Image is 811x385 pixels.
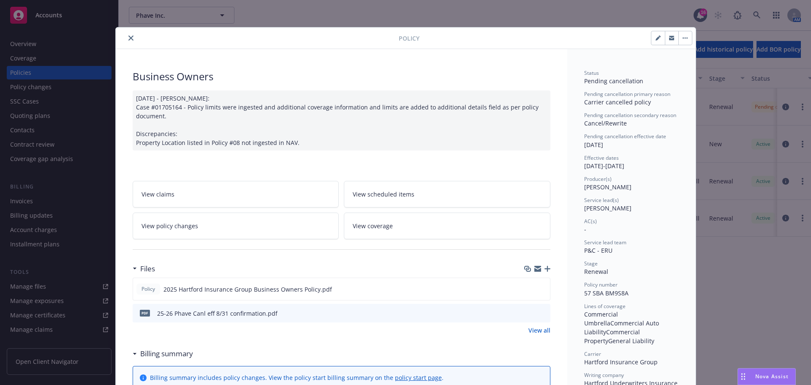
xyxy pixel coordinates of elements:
div: [DATE] - [PERSON_NAME]: Case #01705164 - Policy limits were ingested and additional coverage info... [133,90,550,150]
a: View coverage [344,213,550,239]
span: Writing company [584,371,624,379]
span: [PERSON_NAME] [584,183,631,191]
a: policy start page [395,374,442,382]
span: Commercial Property [584,328,642,345]
span: Hartford Insurance Group [584,358,658,366]
button: download file [525,285,532,294]
span: Producer(s) [584,175,612,183]
span: View scheduled items [353,190,414,199]
div: Business Owners [133,69,550,84]
span: Policy [399,34,419,43]
span: 2025 Hartford Insurance Group Business Owners Policy.pdf [163,285,332,294]
span: Commercial Auto Liability [584,319,661,336]
span: [DATE] [584,141,603,149]
span: Nova Assist [755,373,789,380]
span: - [584,225,586,233]
span: Pending cancellation primary reason [584,90,670,98]
div: Billing summary includes policy changes. View the policy start billing summary on the . [150,373,444,382]
span: pdf [140,310,150,316]
span: View policy changes [142,221,198,230]
span: Commercial Umbrella [584,310,620,327]
span: Lines of coverage [584,303,626,310]
span: Pending cancellation secondary reason [584,112,676,119]
div: Files [133,263,155,274]
span: General Liability [608,337,654,345]
span: View coverage [353,221,393,230]
span: Pending cancellation [584,77,643,85]
button: Nova Assist [738,368,796,385]
span: Cancel/Rewrite [584,119,627,127]
span: Renewal [584,268,608,276]
span: Carrier cancelled policy [584,98,651,106]
span: Effective dates [584,154,619,161]
h3: Files [140,263,155,274]
div: 25-26 Phave Canl eff 8/31 confirmation.pdf [157,309,278,318]
span: View claims [142,190,174,199]
div: Billing summary [133,348,193,359]
span: Policy number [584,281,618,288]
span: [PERSON_NAME] [584,204,631,212]
span: Service lead(s) [584,197,619,204]
button: preview file [539,285,547,294]
span: Stage [584,260,598,267]
span: Pending cancellation effective date [584,133,666,140]
button: preview file [539,309,547,318]
span: Status [584,69,599,76]
span: Carrier [584,350,601,358]
button: close [126,33,136,43]
a: View all [528,326,550,335]
button: download file [526,309,533,318]
span: Policy [140,285,157,293]
a: View policy changes [133,213,339,239]
div: [DATE] - [DATE] [584,154,679,170]
a: View scheduled items [344,181,550,208]
span: Service lead team [584,239,626,246]
span: AC(s) [584,218,597,225]
h3: Billing summary [140,348,193,359]
div: Drag to move [738,369,748,385]
span: P&C - ERU [584,246,612,254]
a: View claims [133,181,339,208]
span: 57 SBA BM9S8A [584,289,629,297]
